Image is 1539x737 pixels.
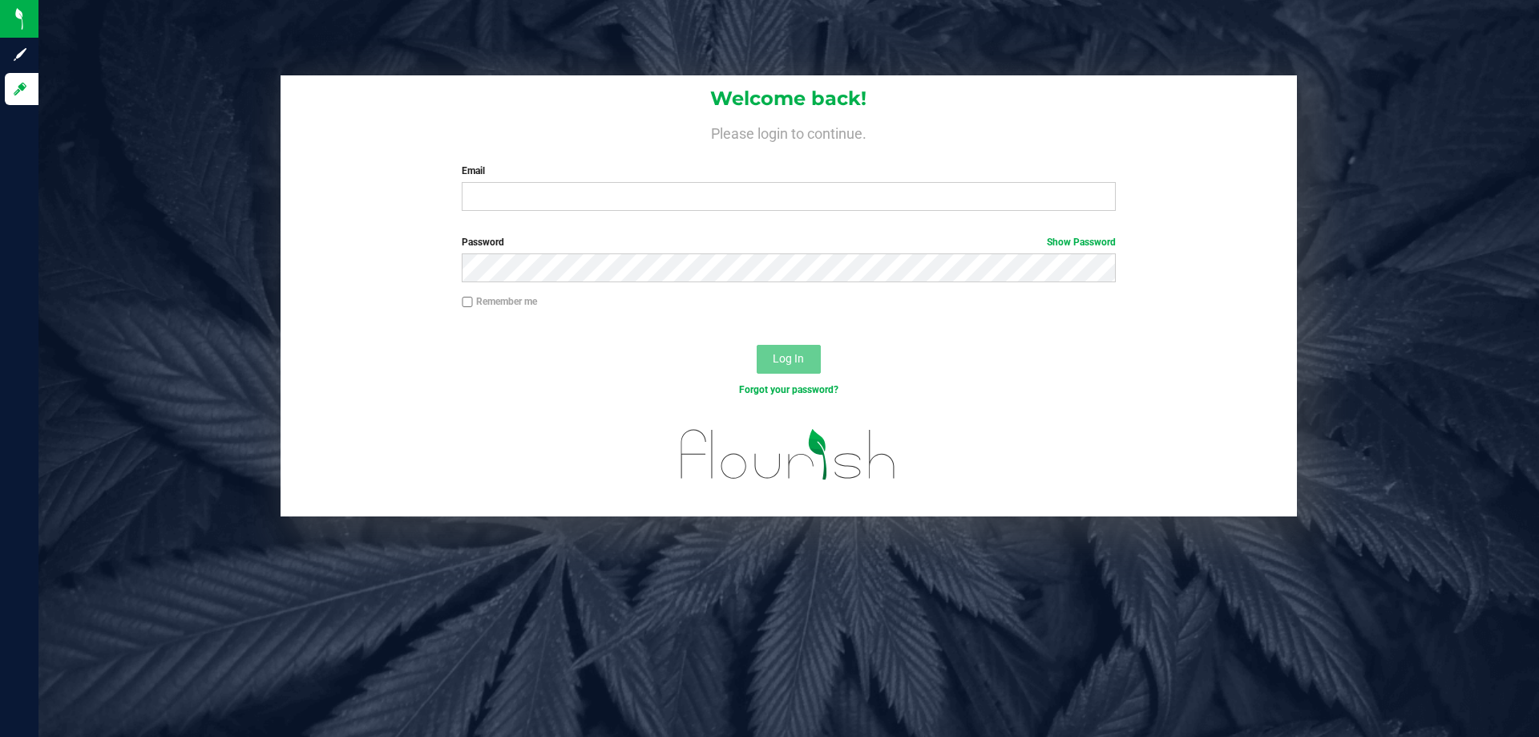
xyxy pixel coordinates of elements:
[773,352,804,365] span: Log In
[12,47,28,63] inline-svg: Sign up
[462,237,504,248] span: Password
[1047,237,1116,248] a: Show Password
[462,294,537,309] label: Remember me
[281,122,1297,141] h4: Please login to continue.
[739,384,838,395] a: Forgot your password?
[281,88,1297,109] h1: Welcome back!
[661,414,915,496] img: flourish_logo.svg
[462,297,473,308] input: Remember me
[462,164,1115,178] label: Email
[757,345,821,374] button: Log In
[12,81,28,97] inline-svg: Log in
